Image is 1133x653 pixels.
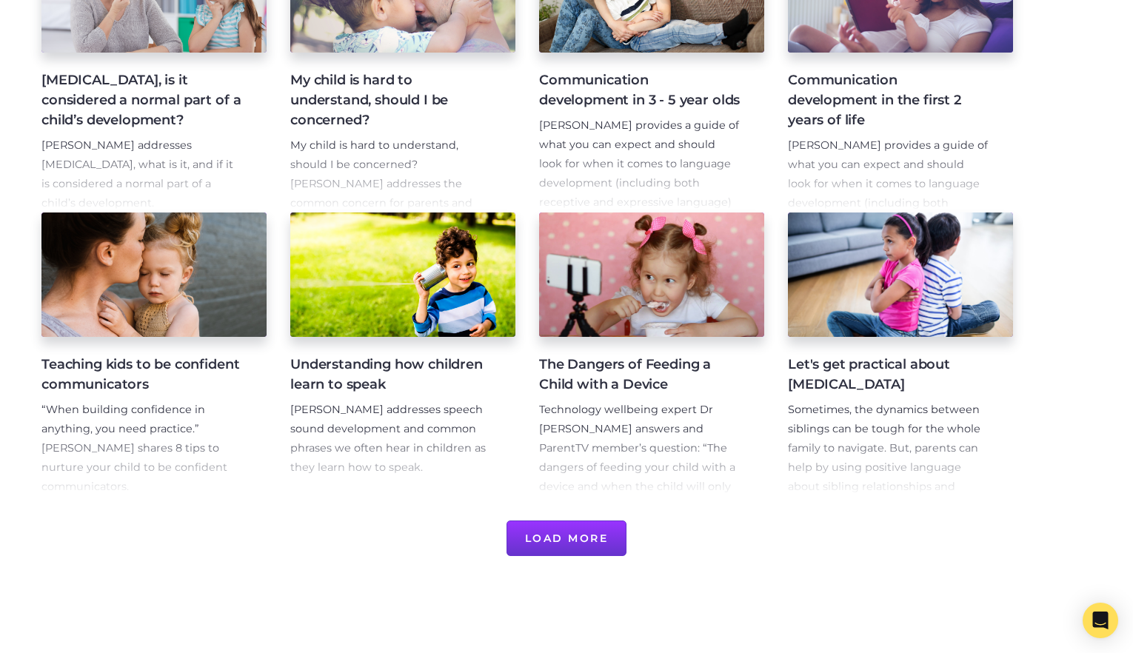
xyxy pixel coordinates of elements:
[290,355,492,395] h4: Understanding how children learn to speak
[290,138,492,286] span: My child is hard to understand, should I be concerned? [PERSON_NAME] addresses the common concern...
[1083,603,1118,638] div: Open Intercom Messenger
[290,403,486,474] span: [PERSON_NAME] addresses speech sound development and common phrases we often hear in children as ...
[788,355,989,395] h4: Let's get practical about [MEDICAL_DATA]
[788,403,980,512] span: Sometimes, the dynamics between siblings can be tough for the whole family to navigate. But, pare...
[788,212,1013,497] a: Let's get practical about [MEDICAL_DATA] Sometimes, the dynamics between siblings can be tough fo...
[539,118,739,228] span: [PERSON_NAME] provides a guide of what you can expect and should look for when it comes to langua...
[41,212,267,497] a: Teaching kids to be confident communicators “When building confidence in anything, you need pract...
[539,401,741,573] p: Technology wellbeing expert Dr [PERSON_NAME] answers and ParentTV member’s question: “The dangers...
[41,355,243,395] h4: Teaching kids to be confident communicators
[788,70,989,130] h4: Communication development in the first 2 years of life
[41,70,243,130] h4: [MEDICAL_DATA], is it considered a normal part of a child’s development?
[539,355,741,395] h4: The Dangers of Feeding a Child with a Device
[788,138,988,248] span: [PERSON_NAME] provides a guide of what you can expect and should look for when it comes to langua...
[290,212,515,497] a: Understanding how children learn to speak [PERSON_NAME] addresses speech sound development and co...
[539,212,764,497] a: The Dangers of Feeding a Child with a Device Technology wellbeing expert Dr [PERSON_NAME] answers...
[507,520,627,556] button: Load More
[539,70,741,110] h4: Communication development in 3 - 5 year olds
[41,403,227,493] span: “When building confidence in anything, you need practice.” [PERSON_NAME] shares 8 tips to nurture...
[290,70,492,130] h4: My child is hard to understand, should I be concerned?
[41,138,233,210] span: [PERSON_NAME] addresses [MEDICAL_DATA], what is it, and if it is considered a normal part of a ch...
